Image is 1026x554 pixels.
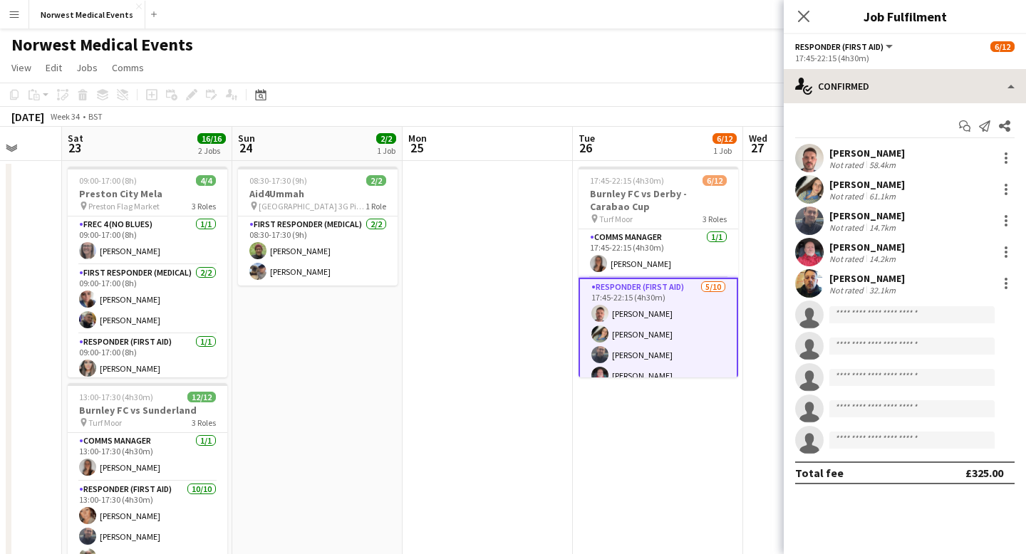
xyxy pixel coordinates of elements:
span: 6/12 [703,175,727,186]
span: 2/2 [366,175,386,186]
div: Confirmed [784,69,1026,103]
span: Sat [68,132,83,145]
span: Wed [749,132,767,145]
span: 3 Roles [192,417,216,428]
app-job-card: 09:00-17:00 (8h)4/4Preston City Mela Preston Flag Market3 RolesFREC 4 (no blues)1/109:00-17:00 (8... [68,167,227,377]
span: Sun [238,132,255,145]
div: 61.1km [866,191,898,202]
app-job-card: 08:30-17:30 (9h)2/2Aid4Ummah [GEOGRAPHIC_DATA] 3G Pitches1 RoleFirst Responder (Medical)2/208:30-... [238,167,398,286]
span: 2/2 [376,133,396,144]
div: [DATE] [11,110,44,124]
span: [GEOGRAPHIC_DATA] 3G Pitches [259,201,366,211]
span: 23 [66,140,83,156]
a: Jobs [71,58,103,77]
div: BST [88,111,103,122]
span: 08:30-17:30 (9h) [249,175,307,186]
div: Not rated [829,222,866,233]
span: Turf Moor [599,214,633,224]
div: [PERSON_NAME] [829,209,905,222]
span: Responder (First Aid) [795,41,883,52]
div: Not rated [829,254,866,264]
h3: Aid4Ummah [238,187,398,200]
div: 1 Job [713,145,736,156]
h1: Norwest Medical Events [11,34,193,56]
span: 17:45-22:15 (4h30m) [590,175,664,186]
a: Comms [106,58,150,77]
div: 58.4km [866,160,898,170]
span: Turf Moor [88,417,122,428]
button: Responder (First Aid) [795,41,895,52]
button: Norwest Medical Events [29,1,145,28]
span: 6/12 [990,41,1015,52]
span: 24 [236,140,255,156]
span: Mon [408,132,427,145]
h3: Job Fulfilment [784,7,1026,26]
span: 13:00-17:30 (4h30m) [79,392,153,402]
div: Not rated [829,160,866,170]
div: [PERSON_NAME] [829,178,905,191]
span: 12/12 [187,392,216,402]
span: Jobs [76,61,98,74]
span: 16/16 [197,133,226,144]
div: 2 Jobs [198,145,225,156]
app-card-role: Comms Manager1/117:45-22:15 (4h30m)[PERSON_NAME] [579,229,738,278]
span: 6/12 [712,133,737,144]
span: 3 Roles [703,214,727,224]
span: 4/4 [196,175,216,186]
div: 14.7km [866,222,898,233]
span: Edit [46,61,62,74]
div: 14.2km [866,254,898,264]
app-job-card: 17:45-22:15 (4h30m)6/12Burnley FC vs Derby - Carabao Cup Turf Moor3 RolesComms Manager1/117:45-22... [579,167,738,377]
h3: Burnley FC vs Sunderland [68,404,227,417]
div: [PERSON_NAME] [829,241,905,254]
span: Comms [112,61,144,74]
a: Edit [40,58,68,77]
app-card-role: Responder (First Aid)1/109:00-17:00 (8h)[PERSON_NAME] [68,334,227,382]
span: Week 34 [47,111,83,122]
h3: Preston City Mela [68,187,227,200]
span: 27 [747,140,767,156]
div: 32.1km [866,285,898,296]
span: Tue [579,132,595,145]
div: £325.00 [965,466,1003,480]
h3: Burnley FC vs Derby - Carabao Cup [579,187,738,213]
div: [PERSON_NAME] [829,272,905,285]
span: 1 Role [366,201,386,211]
div: 17:45-22:15 (4h30m) [795,53,1015,63]
div: Not rated [829,285,866,296]
span: 25 [406,140,427,156]
span: 26 [576,140,595,156]
a: View [6,58,37,77]
app-card-role: FREC 4 (no blues)1/109:00-17:00 (8h)[PERSON_NAME] [68,216,227,265]
div: 1 Job [377,145,395,156]
span: Preston Flag Market [88,201,160,211]
app-card-role: Responder (First Aid)5/1017:45-22:15 (4h30m)[PERSON_NAME][PERSON_NAME][PERSON_NAME][PERSON_NAME] [579,278,738,515]
app-card-role: First Responder (Medical)2/209:00-17:00 (8h)[PERSON_NAME][PERSON_NAME] [68,265,227,334]
div: Total fee [795,466,844,480]
span: 09:00-17:00 (8h) [79,175,137,186]
app-card-role: First Responder (Medical)2/208:30-17:30 (9h)[PERSON_NAME][PERSON_NAME] [238,216,398,286]
span: 3 Roles [192,201,216,211]
div: [PERSON_NAME] [829,147,905,160]
div: Not rated [829,191,866,202]
app-card-role: Comms Manager1/113:00-17:30 (4h30m)[PERSON_NAME] [68,433,227,481]
span: View [11,61,31,74]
